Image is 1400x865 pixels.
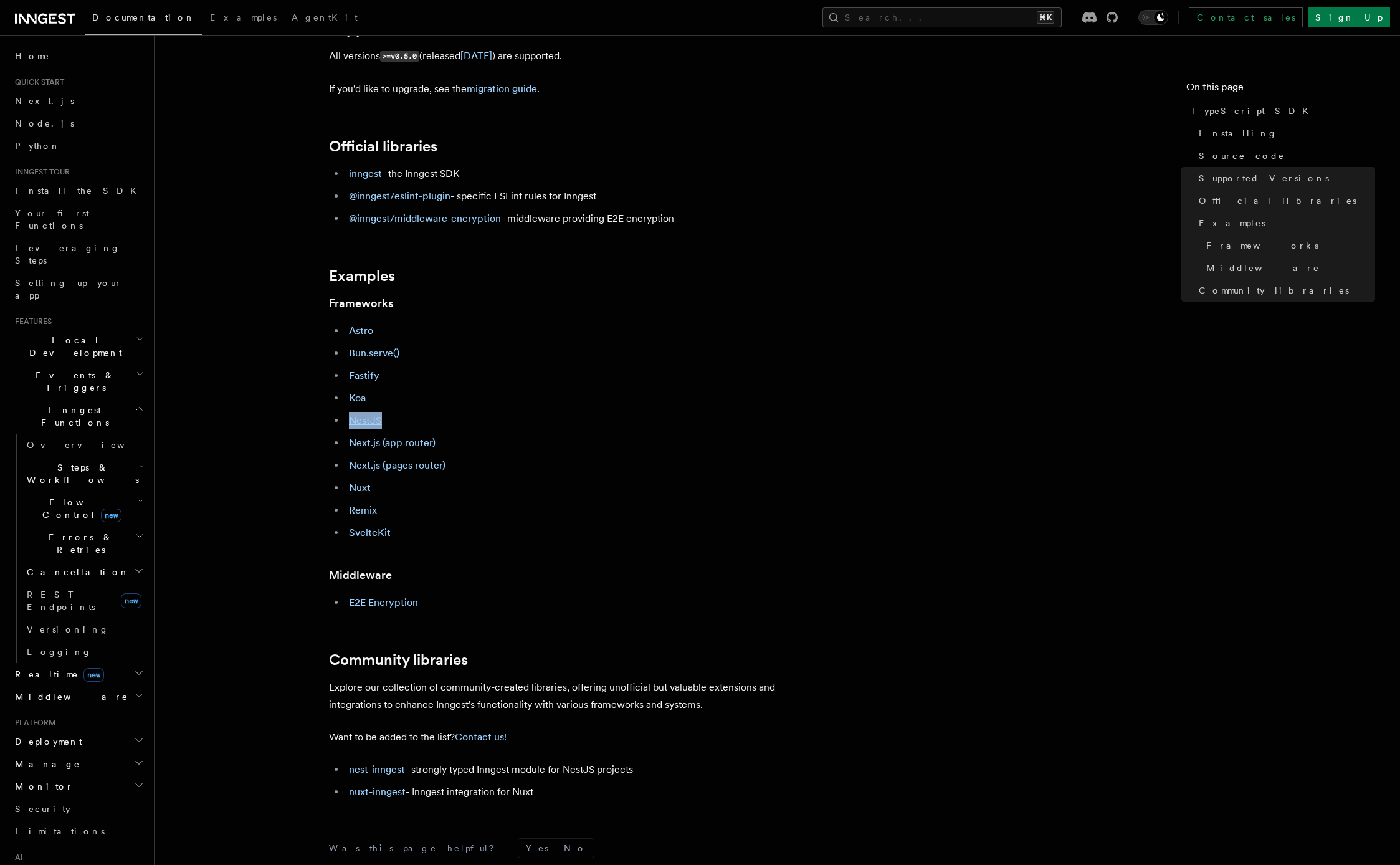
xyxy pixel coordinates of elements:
div: Inngest Functions [10,434,146,663]
a: Next.js (app router) [349,437,436,449]
span: Source code [1199,150,1285,162]
a: AgentKit [284,4,365,34]
button: Search...⌘K [822,7,1062,27]
span: TypeScript SDK [1191,105,1316,117]
span: Examples [1199,217,1265,229]
a: migration guide [467,83,537,95]
a: Python [10,135,146,157]
span: Monitor [10,780,74,793]
li: - the Inngest SDK [345,165,827,183]
button: Flow Controlnew [22,491,146,526]
span: Setting up your app [15,278,122,300]
a: SvelteKit [349,527,391,538]
span: Events & Triggers [10,369,136,394]
p: Want to be added to the list? [329,729,827,746]
li: - middleware providing E2E encryption [345,210,827,227]
span: Overview [27,440,155,450]
a: TypeScript SDK [1186,100,1375,122]
span: new [101,509,121,522]
span: Deployment [10,735,82,748]
a: Home [10,45,146,67]
a: Frameworks [1201,234,1375,257]
span: Quick start [10,77,64,87]
button: Deployment [10,730,146,753]
a: Overview [22,434,146,456]
button: Local Development [10,329,146,364]
a: Next.js [10,90,146,112]
a: Supported Versions [1194,167,1375,189]
span: Manage [10,758,80,770]
span: Versioning [27,624,109,634]
button: Realtimenew [10,663,146,686]
span: Local Development [10,334,136,359]
span: AI [10,853,23,863]
p: Was this page helpful? [329,842,503,854]
span: Cancellation [22,566,130,578]
button: Cancellation [22,561,146,583]
a: Next.js (pages router) [349,459,445,471]
span: Your first Functions [15,208,89,231]
button: Middleware [10,686,146,708]
span: Steps & Workflows [22,461,139,486]
a: nest-inngest [349,763,405,775]
kbd: ⌘K [1037,11,1054,24]
span: Community libraries [1199,284,1349,297]
a: Remix [349,504,377,516]
span: Official libraries [1199,194,1356,207]
a: Community libraries [1194,279,1375,302]
li: - Inngest integration for Nuxt [345,783,827,801]
a: Examples [202,4,284,34]
span: Middleware [1206,262,1320,274]
a: Astro [349,325,373,337]
button: No [556,839,594,858]
span: new [121,593,141,608]
span: Logging [27,647,92,657]
button: Events & Triggers [10,364,146,399]
span: Frameworks [1206,239,1318,252]
a: Versioning [22,618,146,641]
a: Contact sales [1189,7,1303,27]
button: Inngest Functions [10,399,146,434]
a: Middleware [329,566,392,584]
span: Features [10,317,52,327]
span: Documentation [92,12,195,22]
a: REST Endpointsnew [22,583,146,618]
a: Node.js [10,112,146,135]
a: Community libraries [329,651,468,669]
a: Nuxt [349,482,371,494]
span: Node.js [15,118,74,128]
span: Realtime [10,668,104,681]
a: Your first Functions [10,202,146,237]
span: Install the SDK [15,186,144,196]
a: nuxt-inngest [349,786,406,798]
span: Next.js [15,96,74,106]
a: inngest [349,168,382,179]
a: Logging [22,641,146,663]
a: Limitations [10,820,146,843]
a: Documentation [85,4,202,35]
a: Official libraries [1194,189,1375,212]
button: Yes [518,839,556,858]
code: >=v0.5.0 [380,51,419,62]
span: Examples [210,12,277,22]
a: Frameworks [329,295,393,312]
a: Koa [349,392,366,404]
span: Home [15,50,50,62]
span: Errors & Retries [22,531,135,556]
a: Leveraging Steps [10,237,146,272]
span: Supported Versions [1199,172,1329,184]
a: Install the SDK [10,179,146,202]
button: Errors & Retries [22,526,146,561]
a: E2E Encryption [349,596,418,608]
p: If you'd like to upgrade, see the . [329,80,827,98]
a: Security [10,798,146,820]
li: - specific ESLint rules for Inngest [345,188,827,205]
span: Inngest Functions [10,404,135,429]
a: Middleware [1201,257,1375,279]
h4: On this page [1186,80,1375,100]
span: Installing [1199,127,1277,140]
button: Toggle dark mode [1138,10,1168,25]
span: AgentKit [292,12,358,22]
span: Middleware [10,691,128,703]
a: Sign Up [1308,7,1390,27]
